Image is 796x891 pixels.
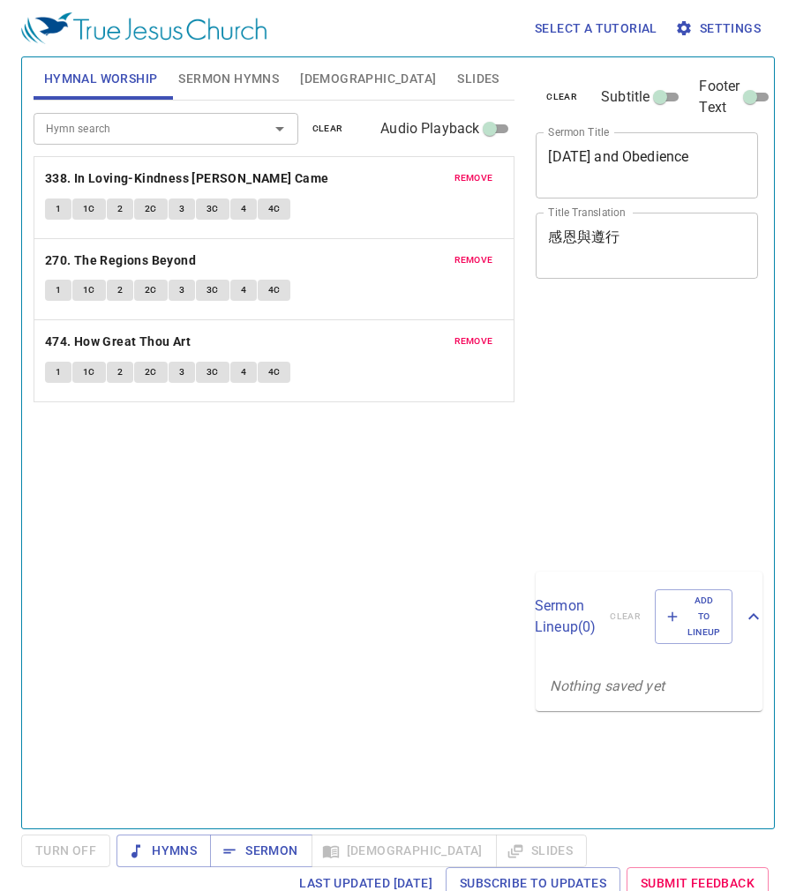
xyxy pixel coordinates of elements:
[45,331,194,353] button: 474. How Great Thou Art
[302,118,354,139] button: clear
[207,364,219,380] span: 3C
[45,250,199,272] button: 270. The Regions Beyond
[230,362,257,383] button: 4
[444,331,504,352] button: remove
[655,589,732,645] button: Add to Lineup
[72,280,106,301] button: 1C
[258,198,291,220] button: 4C
[444,168,504,189] button: remove
[380,118,479,139] span: Audio Playback
[45,331,191,353] b: 474. How Great Thou Art
[145,201,157,217] span: 2C
[56,201,61,217] span: 1
[107,362,133,383] button: 2
[134,362,168,383] button: 2C
[134,280,168,301] button: 2C
[699,76,740,118] span: Footer Text
[107,280,133,301] button: 2
[457,68,499,90] span: Slides
[679,18,761,40] span: Settings
[258,280,291,301] button: 4C
[536,86,588,108] button: clear
[134,198,168,220] button: 2C
[169,198,195,220] button: 3
[45,280,71,301] button: 1
[169,280,195,301] button: 3
[145,282,157,298] span: 2C
[528,12,665,45] button: Select a tutorial
[312,121,343,137] span: clear
[131,840,197,862] span: Hymns
[21,12,267,44] img: True Jesus Church
[454,252,493,268] span: remove
[72,362,106,383] button: 1C
[107,198,133,220] button: 2
[241,282,246,298] span: 4
[267,116,292,141] button: Open
[117,282,123,298] span: 2
[529,297,716,565] iframe: from-child
[241,364,246,380] span: 4
[454,170,493,186] span: remove
[548,148,746,182] textarea: [DATE] and Obedience
[258,362,291,383] button: 4C
[444,250,504,271] button: remove
[178,68,279,90] span: Sermon Hymns
[196,280,229,301] button: 3C
[45,198,71,220] button: 1
[207,282,219,298] span: 3C
[44,68,158,90] span: Hymnal Worship
[83,201,95,217] span: 1C
[83,282,95,298] span: 1C
[116,835,211,867] button: Hymns
[45,362,71,383] button: 1
[672,12,768,45] button: Settings
[241,201,246,217] span: 4
[196,198,229,220] button: 3C
[72,198,106,220] button: 1C
[548,228,746,262] textarea: 感恩與遵行
[300,68,436,90] span: [DEMOGRAPHIC_DATA]
[45,168,332,190] button: 338. In Loving-Kindness [PERSON_NAME] Came
[117,201,123,217] span: 2
[535,595,596,638] p: Sermon Lineup ( 0 )
[230,198,257,220] button: 4
[56,364,61,380] span: 1
[45,168,329,190] b: 338. In Loving-Kindness [PERSON_NAME] Came
[546,89,577,105] span: clear
[230,280,257,301] button: 4
[56,282,61,298] span: 1
[601,86,650,108] span: Subtitle
[268,282,281,298] span: 4C
[535,18,657,40] span: Select a tutorial
[179,364,184,380] span: 3
[224,840,297,862] span: Sermon
[536,572,762,663] div: Sermon Lineup(0)clearAdd to Lineup
[268,364,281,380] span: 4C
[169,362,195,383] button: 3
[210,835,312,867] button: Sermon
[117,364,123,380] span: 2
[196,362,229,383] button: 3C
[179,201,184,217] span: 3
[666,593,721,641] span: Add to Lineup
[454,333,493,349] span: remove
[207,201,219,217] span: 3C
[83,364,95,380] span: 1C
[268,201,281,217] span: 4C
[550,678,665,694] i: Nothing saved yet
[45,250,196,272] b: 270. The Regions Beyond
[179,282,184,298] span: 3
[145,364,157,380] span: 2C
